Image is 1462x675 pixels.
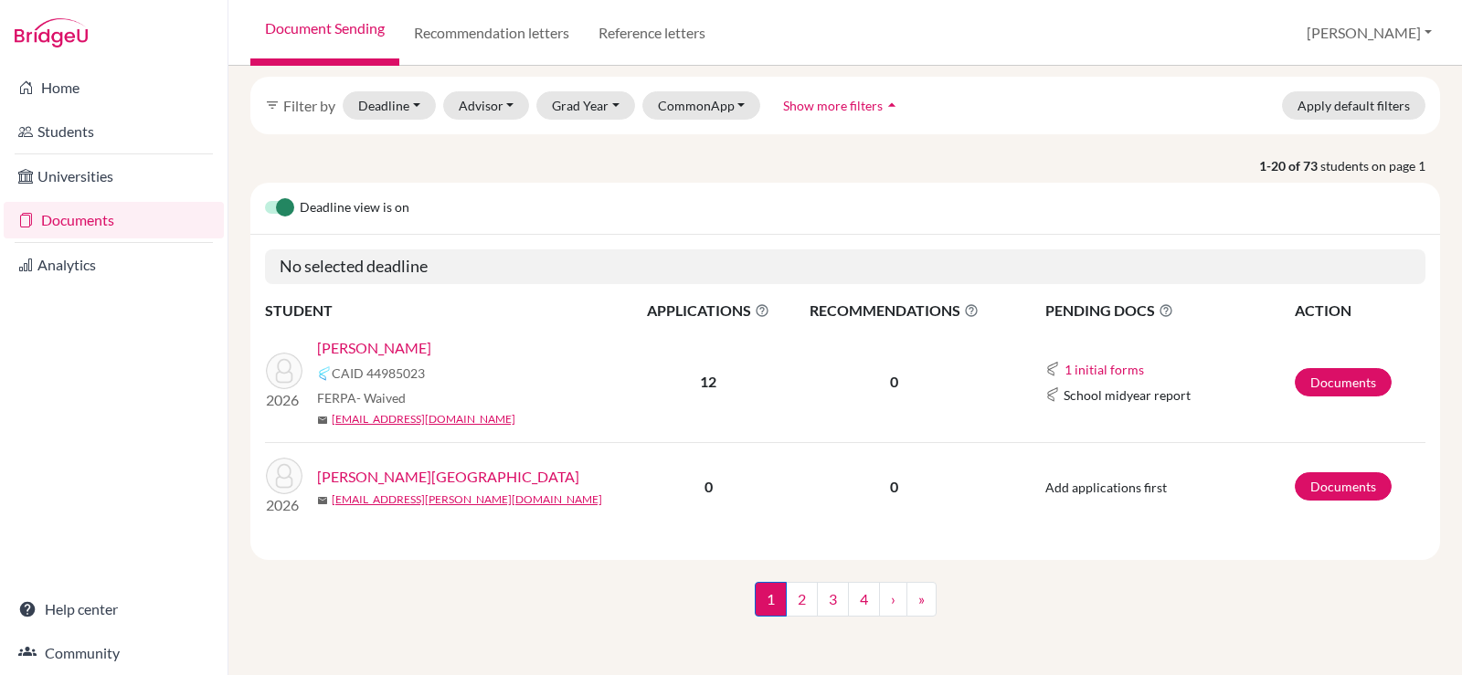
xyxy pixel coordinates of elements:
[343,91,436,120] button: Deadline
[265,249,1425,284] h5: No selected deadline
[755,582,787,617] span: 1
[1320,156,1440,175] span: students on page 1
[1295,472,1392,501] a: Documents
[783,98,883,113] span: Show more filters
[788,371,1001,393] p: 0
[768,91,916,120] button: Show more filtersarrow_drop_up
[266,494,302,516] p: 2026
[642,91,761,120] button: CommonApp
[317,337,431,359] a: [PERSON_NAME]
[1294,299,1425,322] th: ACTION
[266,353,302,389] img: Ryu, Daniel
[317,366,332,381] img: Common App logo
[265,98,280,112] i: filter_list
[536,91,635,120] button: Grad Year
[4,247,224,283] a: Analytics
[4,591,224,628] a: Help center
[266,389,302,411] p: 2026
[755,582,937,631] nav: ...
[4,113,224,150] a: Students
[317,466,579,488] a: [PERSON_NAME][GEOGRAPHIC_DATA]
[443,91,530,120] button: Advisor
[317,495,328,506] span: mail
[1045,300,1293,322] span: PENDING DOCS
[1298,16,1440,50] button: [PERSON_NAME]
[332,364,425,383] span: CAID 44985023
[317,415,328,426] span: mail
[300,197,409,219] span: Deadline view is on
[788,476,1001,498] p: 0
[283,97,335,114] span: Filter by
[1045,362,1060,376] img: Common App logo
[817,582,849,617] a: 3
[1064,385,1191,405] span: School midyear report
[631,300,786,322] span: APPLICATIONS
[848,582,880,617] a: 4
[15,18,88,47] img: Bridge-U
[1064,359,1145,380] button: 1 initial forms
[1045,387,1060,402] img: Common App logo
[788,300,1001,322] span: RECOMMENDATIONS
[705,478,713,495] b: 0
[883,96,901,114] i: arrow_drop_up
[317,388,406,407] span: FERPA
[879,582,907,617] a: ›
[4,202,224,238] a: Documents
[4,158,224,195] a: Universities
[1259,156,1320,175] strong: 1-20 of 73
[1045,480,1167,495] span: Add applications first
[786,582,818,617] a: 2
[4,69,224,106] a: Home
[1295,368,1392,396] a: Documents
[332,411,515,427] a: [EMAIL_ADDRESS][DOMAIN_NAME]
[906,582,937,617] a: »
[332,491,602,508] a: [EMAIL_ADDRESS][PERSON_NAME][DOMAIN_NAME]
[356,390,406,406] span: - Waived
[266,458,302,494] img: Ayles, Austin
[1282,91,1425,120] button: Apply default filters
[265,299,630,322] th: STUDENT
[4,635,224,671] a: Community
[700,373,716,390] b: 12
